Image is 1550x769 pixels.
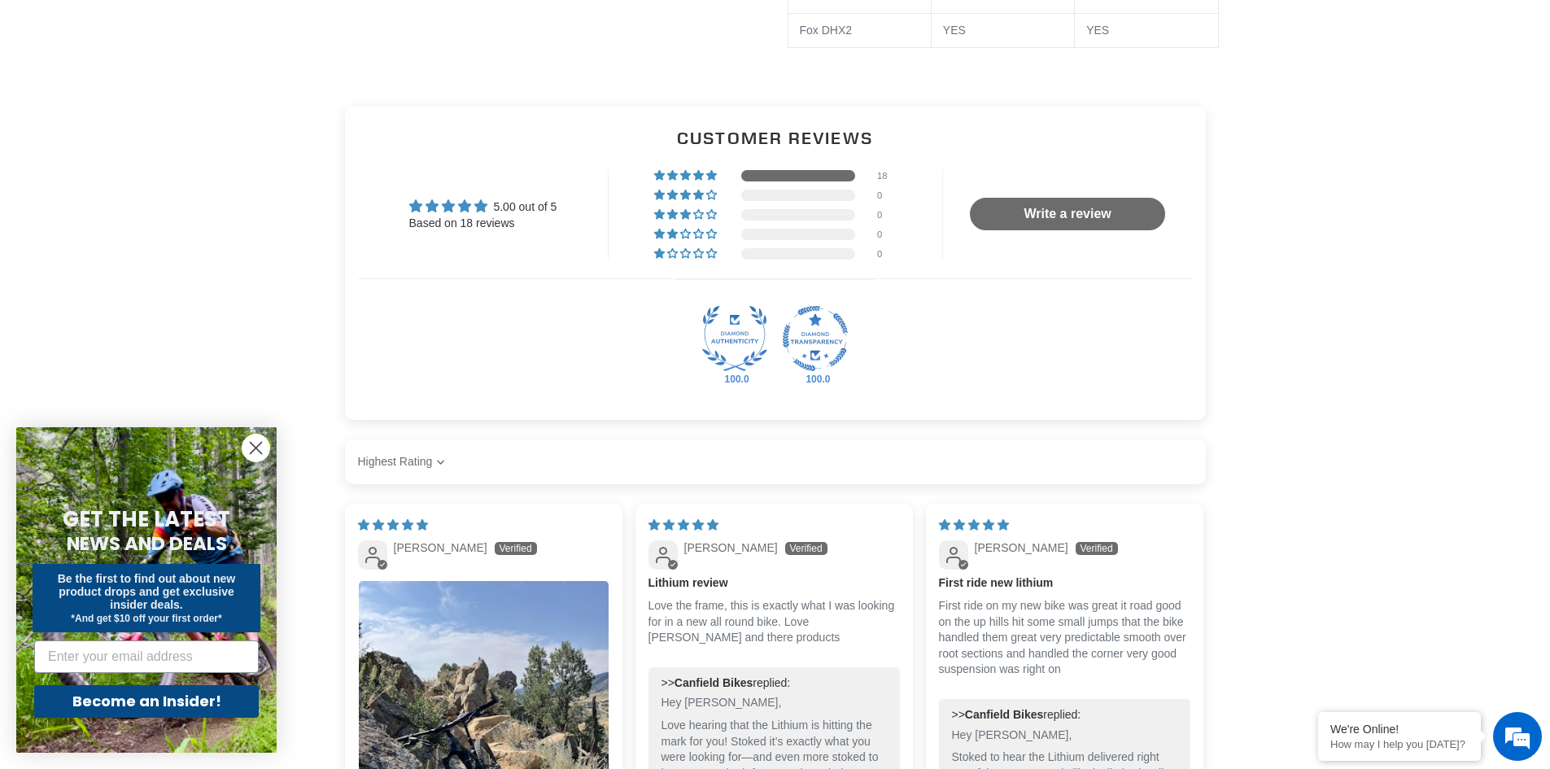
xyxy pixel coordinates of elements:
[675,676,753,689] b: Canfield Bikes
[8,444,310,501] textarea: Type your message and hit 'Enter'
[358,446,449,478] select: Sort dropdown
[648,575,900,592] b: Lithium review
[1330,723,1469,736] div: We're Online!
[493,200,557,213] span: 5.00 out of 5
[1075,13,1218,47] td: YES
[783,306,848,371] a: Judge.me Diamond Transparent Shop medal 100.0
[970,198,1165,230] a: Write a review
[783,306,848,376] div: Diamond Transparent Shop. Published 100% of verified reviews received in total
[648,598,900,646] p: Love the frame, this is exactly what I was looking for in a new all round bike. Love [PERSON_NAME...
[661,695,887,711] p: Hey [PERSON_NAME],
[965,708,1043,721] b: Canfield Bikes
[358,518,428,531] span: 5 star review
[242,434,270,462] button: Close dialog
[939,518,1009,531] span: 5 star review
[802,373,828,386] div: 100.0
[71,613,221,624] span: *And get $10 off your first order*
[109,91,298,112] div: Chat with us now
[267,8,306,47] div: Minimize live chat window
[877,170,897,181] div: 18
[939,598,1190,678] p: First ride on my new bike was great it road good on the up hills hit some small jumps that the bi...
[684,541,778,554] span: [PERSON_NAME]
[800,24,853,37] span: Fox DHX2
[654,170,719,181] div: 100% (18) reviews with 5 star rating
[952,707,1177,723] div: >> replied:
[358,126,1193,150] h2: Customer Reviews
[394,541,487,554] span: [PERSON_NAME]
[18,90,42,114] div: Navigation go back
[34,685,259,718] button: Become an Insider!
[702,306,767,376] div: Diamond Authentic Shop. 100% of published reviews are verified reviews
[52,81,93,122] img: d_696896380_company_1647369064580_696896380
[409,216,557,232] div: Based on 18 reviews
[722,373,748,386] div: 100.0
[34,640,259,673] input: Enter your email address
[648,518,718,531] span: 5 star review
[931,13,1074,47] td: YES
[939,575,1190,592] b: First ride new lithium
[63,505,230,534] span: GET THE LATEST
[975,541,1068,554] span: [PERSON_NAME]
[94,205,225,369] span: We're online!
[67,531,227,557] span: NEWS AND DEALS
[409,197,557,216] div: Average rating is 5.00 stars
[58,572,236,611] span: Be the first to find out about new product drops and get exclusive insider deals.
[702,306,767,371] img: Judge.me Diamond Authentic Shop medal
[702,306,767,371] a: Judge.me Diamond Authentic Shop medal 100.0
[661,675,887,692] div: >> replied:
[952,727,1177,744] p: Hey [PERSON_NAME],
[1330,738,1469,750] p: How may I help you today?
[783,306,848,371] img: Judge.me Diamond Transparent Shop medal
